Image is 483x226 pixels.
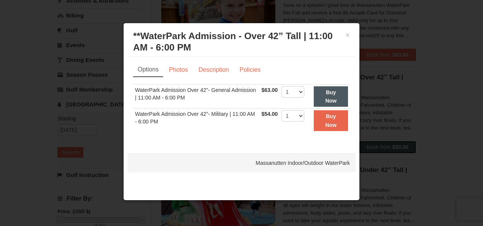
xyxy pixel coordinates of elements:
[262,111,278,117] span: $54.00
[194,63,234,77] a: Description
[133,30,350,53] h3: **WaterPark Admission - Over 42” Tall | 11:00 AM - 6:00 PM
[164,63,193,77] a: Photos
[314,110,348,131] button: Buy Now
[235,63,265,77] a: Policies
[127,153,356,172] div: Massanutten Indoor/Outdoor WaterPark
[133,109,260,133] td: WaterPark Admission Over 42"- Military | 11:00 AM - 6:00 PM
[133,84,260,109] td: WaterPark Admission Over 42"- General Admission | 11:00 AM - 6:00 PM
[325,113,337,128] strong: Buy Now
[345,31,350,39] button: ×
[314,86,348,107] button: Buy Now
[133,63,163,77] a: Options
[262,87,278,93] span: $63.00
[325,89,337,104] strong: Buy Now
